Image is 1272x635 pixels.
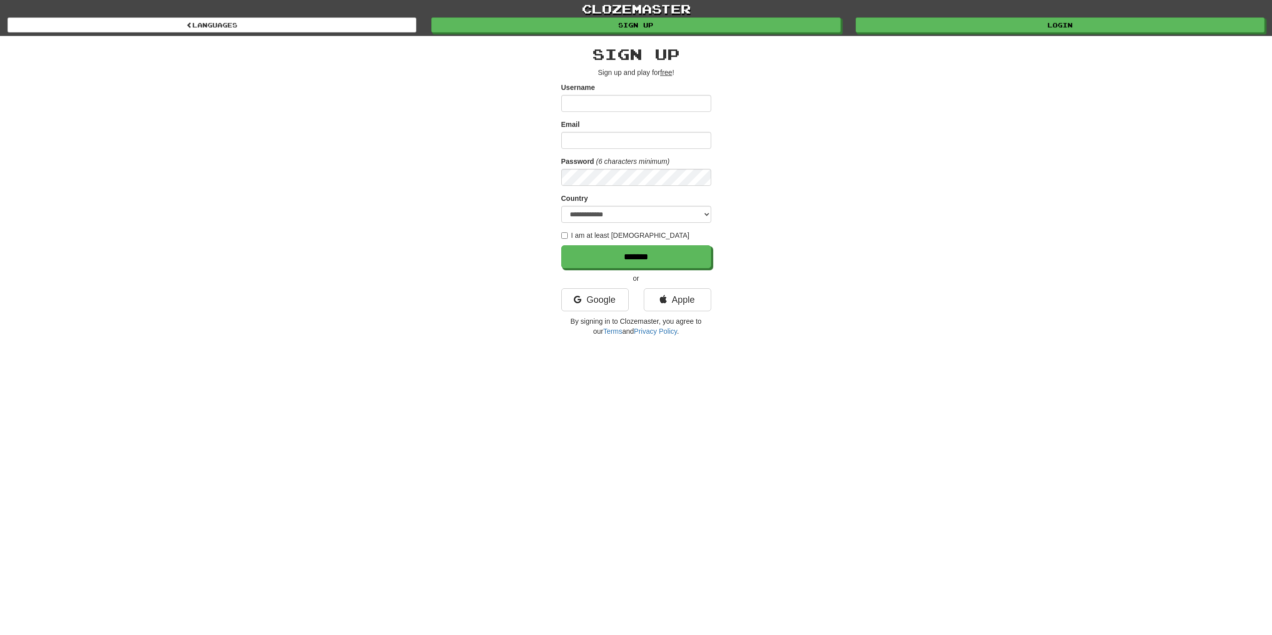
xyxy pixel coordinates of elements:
[561,119,580,129] label: Email
[561,232,568,239] input: I am at least [DEMOGRAPHIC_DATA]
[634,327,677,335] a: Privacy Policy
[561,316,711,336] p: By signing in to Clozemaster, you agree to our and .
[561,156,594,166] label: Password
[561,193,588,203] label: Country
[561,46,711,62] h2: Sign up
[561,288,629,311] a: Google
[561,67,711,77] p: Sign up and play for !
[561,82,595,92] label: Username
[644,288,711,311] a: Apple
[660,68,672,76] u: free
[561,273,711,283] p: or
[561,230,690,240] label: I am at least [DEMOGRAPHIC_DATA]
[603,327,622,335] a: Terms
[431,17,840,32] a: Sign up
[7,17,416,32] a: Languages
[596,157,670,165] em: (6 characters minimum)
[856,17,1265,32] a: Login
